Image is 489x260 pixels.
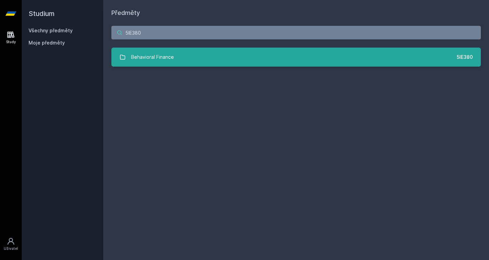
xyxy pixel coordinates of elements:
h1: Předměty [111,8,481,18]
div: Uživatel [4,246,18,251]
div: Behavioral Finance [131,50,174,64]
a: Všechny předměty [29,28,73,33]
input: Název nebo ident předmětu… [111,26,481,39]
a: Uživatel [1,234,20,255]
a: Study [1,27,20,48]
span: Moje předměty [29,39,65,46]
a: Behavioral Finance 5IE380 [111,48,481,67]
div: Study [6,39,16,45]
div: 5IE380 [457,54,473,60]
